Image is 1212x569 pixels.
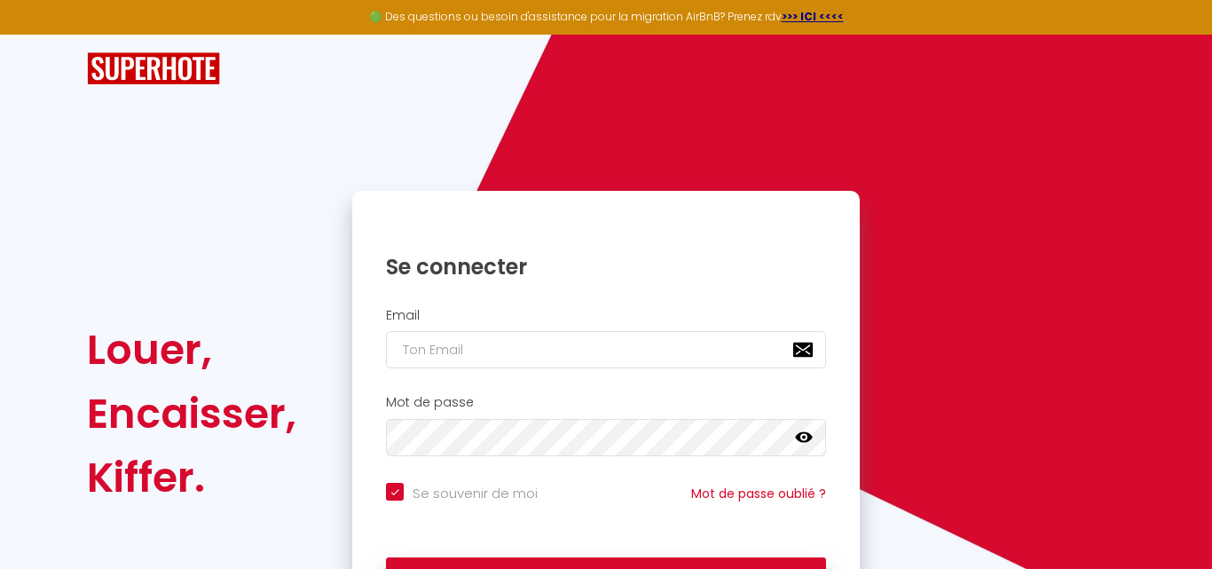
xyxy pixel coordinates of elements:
[691,485,826,502] a: Mot de passe oublié ?
[87,446,296,510] div: Kiffer.
[87,382,296,446] div: Encaisser,
[87,318,296,382] div: Louer,
[87,52,220,85] img: SuperHote logo
[386,253,826,281] h1: Se connecter
[386,308,826,323] h2: Email
[782,9,844,24] a: >>> ICI <<<<
[386,395,826,410] h2: Mot de passe
[386,331,826,368] input: Ton Email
